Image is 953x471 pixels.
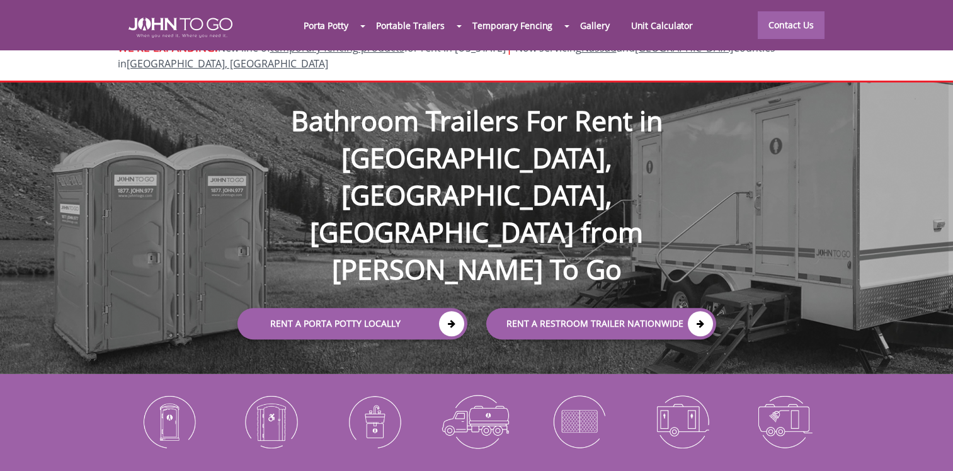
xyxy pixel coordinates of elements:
img: ADA-Accessible-Units-icon_N.png [229,389,313,454]
img: Restroom-Trailers-icon_N.png [640,389,724,454]
a: Unit Calculator [620,12,704,39]
img: JOHN to go [128,18,232,38]
button: Live Chat [903,421,953,471]
img: Temporary-Fencing-cion_N.png [537,389,621,454]
a: Porta Potty [293,12,359,39]
a: rent a RESTROOM TRAILER Nationwide [486,308,716,339]
img: Waste-Services-icon_N.png [435,389,518,454]
img: Portable-Sinks-icon_N.png [332,389,416,454]
img: Shower-Trailers-icon_N.png [743,389,826,454]
span: New line of for rent in [US_STATE] [118,41,775,71]
span: Now servicing and Counties in [118,41,775,71]
a: Rent a Porta Potty Locally [237,308,467,339]
a: Temporary Fencing [462,12,563,39]
a: Contact Us [758,11,825,39]
img: Portable-Toilets-icon_N.png [127,389,211,454]
a: Gallery [569,12,620,39]
h1: Bathroom Trailers For Rent in [GEOGRAPHIC_DATA], [GEOGRAPHIC_DATA], [GEOGRAPHIC_DATA] from [PERSO... [225,61,729,288]
a: [GEOGRAPHIC_DATA], [GEOGRAPHIC_DATA] [127,57,328,71]
a: Portable Trailers [365,12,455,39]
